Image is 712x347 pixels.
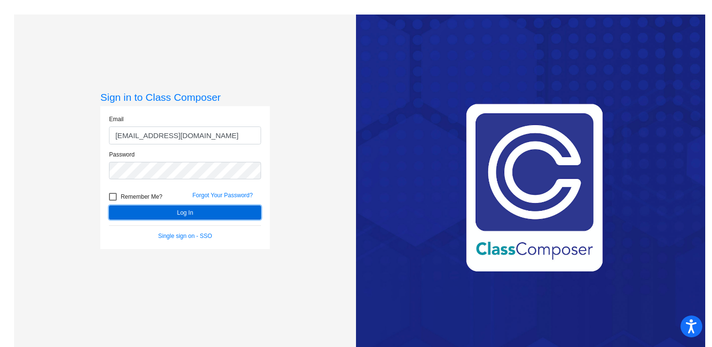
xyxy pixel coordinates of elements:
span: Remember Me? [121,191,162,203]
label: Password [109,150,135,159]
a: Single sign on - SSO [158,233,212,239]
a: Forgot Your Password? [192,192,253,199]
h3: Sign in to Class Composer [100,91,270,103]
label: Email [109,115,124,124]
button: Log In [109,205,261,220]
